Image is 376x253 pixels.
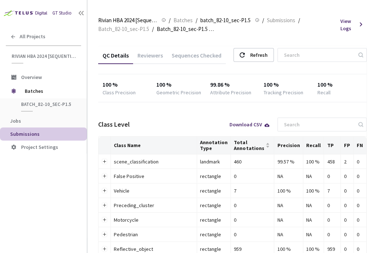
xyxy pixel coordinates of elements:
div: False Positive [114,172,194,180]
div: 7 [327,187,337,195]
div: QC Details [98,52,133,64]
div: NA [306,216,321,224]
div: 0 [344,187,350,195]
div: Attribute Precision [210,89,251,96]
div: GT Studio [52,10,72,17]
button: Expand row [102,173,108,179]
span: Submissions [267,16,295,25]
span: Rivian HBA 2024 [Sequential] [98,16,157,25]
div: Tracking Precision [264,89,303,96]
div: Recall [317,89,331,96]
div: rectangle [200,230,228,238]
th: Class Name [111,137,197,154]
div: 0 [327,216,337,224]
div: NA [306,201,321,209]
div: Motorcycle [114,216,194,224]
div: rectangle [200,245,228,253]
li: / [152,25,154,33]
div: 0 [344,172,350,180]
div: 959 [327,245,337,253]
th: TP [324,137,341,154]
span: Batches [25,84,75,98]
div: 0 [234,172,271,180]
div: 100 % [277,187,300,195]
span: Total Annotations [234,139,264,151]
span: Submissions [10,131,40,137]
th: Annotation Type [197,137,231,154]
div: 0 [357,201,363,209]
div: Vehicle [114,187,194,195]
div: NA [277,230,300,238]
div: Class Level [98,120,130,129]
th: FP [341,137,353,154]
span: Batch_82-10_sec-P1.5 [98,25,149,33]
th: Total Annotations [231,137,274,154]
div: NA [277,172,300,180]
a: Batch_82-10_sec-P1.5 [97,25,151,33]
div: 100 % [103,80,147,89]
div: 2 [344,158,350,166]
div: 0 [234,201,271,209]
input: Search [280,48,357,62]
span: Overview [21,74,42,80]
div: rectangle [200,201,228,209]
th: Precision [274,137,303,154]
div: NA [277,216,300,224]
div: NA [306,230,321,238]
div: 100 % [156,80,201,89]
div: 0 [327,172,337,180]
div: 460 [234,158,271,166]
span: Batch_82-10_sec-P1.5 QC - [DATE] [157,25,216,33]
div: Refresh [250,48,268,62]
button: Expand row [102,246,108,252]
div: Download CSV [229,122,270,127]
div: 100 % [317,80,362,89]
div: rectangle [200,172,228,180]
span: batch_82-10_sec-P1.5 [21,101,75,107]
button: Expand row [102,217,108,222]
div: 0 [344,245,350,253]
div: NA [306,172,321,180]
a: Submissions [265,16,297,24]
div: Geometric Precision [156,89,201,96]
div: scene_classification [114,158,194,166]
span: Project Settings [21,144,58,150]
div: Sequences Checked [167,52,226,64]
div: Pedestrian [114,230,194,238]
span: View Logs [340,17,355,32]
th: FN [354,137,367,154]
div: 959 [234,245,271,253]
div: 0 [327,230,337,238]
div: 100 % [306,187,321,195]
span: Batches [173,16,193,25]
span: Jobs [10,118,21,124]
div: 100 % [264,80,308,89]
div: Preceding_cluster [114,201,194,209]
div: 0 [357,172,363,180]
div: 0 [357,158,363,166]
div: 100 % [306,158,321,166]
th: Recall [303,137,324,154]
div: 0 [234,230,271,238]
li: / [298,16,300,25]
div: rectangle [200,216,228,224]
input: Search [280,118,357,131]
div: 0 [357,216,363,224]
div: 7 [234,187,271,195]
button: Expand row [102,158,108,164]
div: 0 [357,187,363,195]
button: Expand row [102,187,108,193]
li: / [262,16,264,25]
div: 0 [344,201,350,209]
div: landmark [200,158,228,166]
div: NA [277,201,300,209]
div: 0 [357,230,363,238]
a: Batches [172,16,194,24]
div: 99.86 % [210,80,255,89]
div: 0 [327,201,337,209]
div: 99.57 % [277,158,300,166]
span: All Projects [20,33,45,40]
div: 0 [344,230,350,238]
div: 100 % [306,245,321,253]
div: 458 [327,158,337,166]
